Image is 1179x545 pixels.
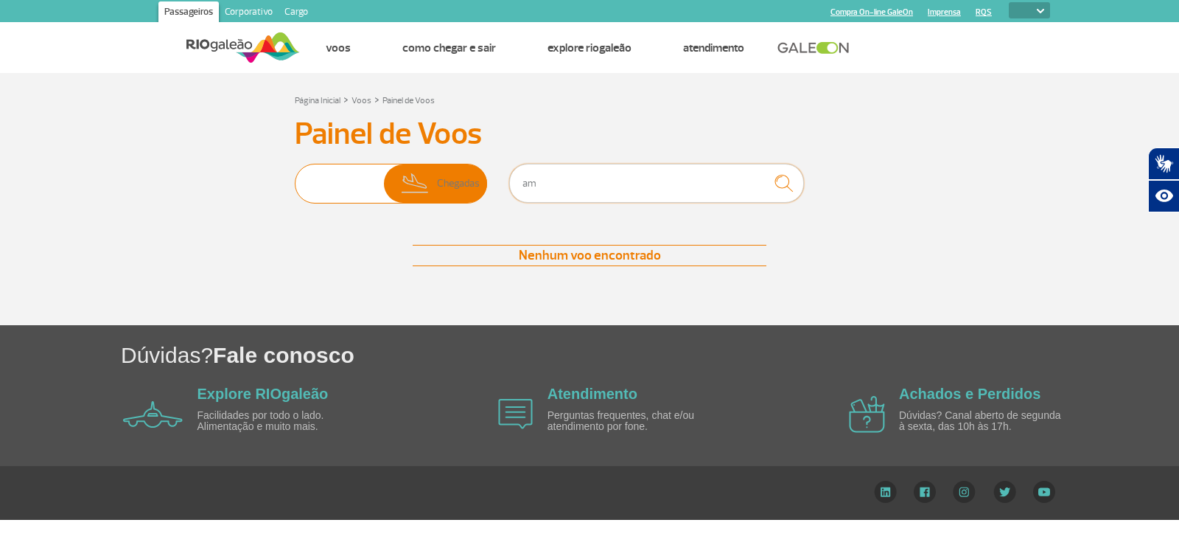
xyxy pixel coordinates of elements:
a: Página Inicial [295,95,340,106]
span: Fale conosco [213,343,354,367]
img: airplane icon [498,399,533,429]
img: LinkedIn [874,481,897,503]
img: Facebook [914,481,936,503]
img: airplane icon [849,396,885,433]
a: Voos [326,41,351,55]
img: Twitter [993,481,1016,503]
a: > [343,91,349,108]
img: slider-embarque [301,164,348,203]
p: Dúvidas? Canal aberto de segunda à sexta, das 10h às 17h. [899,410,1068,433]
a: RQS [976,7,992,17]
a: Cargo [279,1,314,25]
a: Compra On-line GaleOn [830,7,913,17]
a: Atendimento [683,41,744,55]
img: YouTube [1033,481,1055,503]
a: Painel de Voos [382,95,435,106]
a: Achados e Perdidos [899,386,1040,402]
div: Plugin de acessibilidade da Hand Talk. [1148,147,1179,212]
span: Chegadas [437,164,480,203]
a: Imprensa [928,7,961,17]
p: Perguntas frequentes, chat e/ou atendimento por fone. [547,410,717,433]
a: Voos [351,95,371,106]
a: Atendimento [547,386,637,402]
button: Abrir recursos assistivos. [1148,180,1179,212]
p: Facilidades por todo o lado. Alimentação e muito mais. [197,410,367,433]
a: Explore RIOgaleão [197,386,329,402]
span: Partidas [348,164,383,203]
a: Corporativo [219,1,279,25]
a: Passageiros [158,1,219,25]
a: Explore RIOgaleão [547,41,632,55]
button: Abrir tradutor de língua de sinais. [1148,147,1179,180]
input: Voo, cidade ou cia aérea [509,164,804,203]
a: > [374,91,379,108]
h1: Dúvidas? [121,340,1179,370]
img: Instagram [953,481,976,503]
a: Como chegar e sair [402,41,496,55]
div: Nenhum voo encontrado [413,245,766,266]
h3: Painel de Voos [295,116,884,153]
img: airplane icon [123,401,183,428]
img: slider-desembarque [393,164,437,203]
